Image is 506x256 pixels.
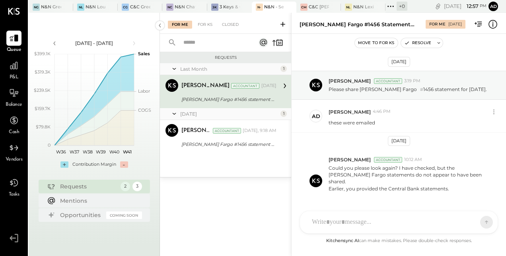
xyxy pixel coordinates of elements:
[404,157,422,163] span: 10:12 AM
[373,109,391,115] span: 4:46 PM
[72,161,116,168] div: Contribution Margin
[374,78,402,84] div: Accountant
[123,149,132,155] text: W41
[353,4,374,10] div: N&N Lexington, LLC
[397,2,407,11] div: + 0
[0,113,27,136] a: Cash
[213,128,241,134] div: Accountant
[434,2,442,10] div: copy link
[35,69,51,75] text: $319.3K
[180,66,278,72] div: Last Month
[34,87,51,93] text: $239.5K
[429,21,446,27] div: For Me
[329,109,371,115] span: [PERSON_NAME]
[329,86,487,93] p: Please share [PERSON_NAME] Fargo 1456 statement for [DATE].
[138,88,150,94] text: Labor
[243,128,276,134] div: [DATE], 9:18 AM
[33,4,40,11] div: NG
[0,175,27,198] a: Tasks
[488,2,498,11] button: ad
[388,136,410,146] div: [DATE]
[130,4,150,10] div: C&C Greenville Main, LLC
[181,140,274,148] div: [PERSON_NAME] Fargo #1456 statement for [DATE] & [DATE].
[0,58,27,81] a: P&L
[168,21,192,29] div: For Me
[220,4,240,10] div: 3 Keys & Company
[60,40,128,47] div: [DATE] - [DATE]
[164,55,287,60] div: Requests
[280,111,287,117] div: 1
[181,95,274,103] div: [PERSON_NAME] Fargo #1456 statement for [DATE].
[9,129,19,136] span: Cash
[374,157,402,163] div: Accountant
[132,182,142,191] div: 3
[355,38,398,48] button: Move to for ks
[6,101,22,109] span: Balance
[70,149,79,155] text: W37
[180,111,278,117] div: [DATE]
[256,4,263,11] div: N-
[122,4,129,11] div: CG
[96,149,106,155] text: W39
[329,165,491,206] p: Could you please look again? I have checked, but the [PERSON_NAME] Fargo statements do not appear...
[34,51,51,56] text: $399.1K
[7,47,21,54] span: Queue
[60,197,138,205] div: Mentions
[404,78,420,84] span: 3:19 PM
[300,21,415,28] div: [PERSON_NAME] Fargo #1456 statement for [DATE].
[309,4,329,10] div: C&C [PERSON_NAME] LLC
[175,4,195,10] div: N&N Chattanooga, LLC
[0,85,27,109] a: Balance
[138,51,150,56] text: Sales
[218,21,243,29] div: Closed
[181,82,230,90] div: [PERSON_NAME]
[86,4,106,10] div: N&N Louisville, LLC
[0,31,27,54] a: Queue
[138,107,151,113] text: COGS
[36,124,51,130] text: $79.8K
[60,211,102,219] div: Opportunities
[41,4,61,10] div: N&N Greenville, LLC
[60,161,68,168] div: +
[166,4,173,11] div: NC
[120,161,128,168] div: -
[388,57,410,67] div: [DATE]
[345,4,352,11] div: NL
[300,4,307,11] div: CM
[261,83,276,89] div: [DATE]
[48,142,51,148] text: 0
[10,74,19,81] span: P&L
[181,127,211,135] div: [PERSON_NAME]
[56,149,66,155] text: W36
[448,21,462,27] div: [DATE]
[401,38,434,48] button: Resolve
[280,66,287,72] div: 1
[82,149,92,155] text: W38
[329,78,371,84] span: [PERSON_NAME]
[264,4,284,10] div: N&N - Senoia & Corporate
[106,211,142,219] div: Coming Soon
[77,4,84,11] div: NL
[60,182,117,190] div: Requests
[444,2,487,10] div: [DATE]
[9,191,19,198] span: Tasks
[35,106,51,111] text: $159.7K
[463,2,479,10] span: 12 : 57
[329,185,491,192] div: Earlier, you provided the Central Bank statements.
[0,140,27,163] a: Vendors
[329,156,371,163] span: [PERSON_NAME]
[6,156,23,163] span: Vendors
[420,87,423,92] span: #
[231,83,259,89] div: Accountant
[121,182,130,191] div: 2
[329,119,375,126] p: these were emailed
[194,21,216,29] div: For KS
[312,112,320,120] div: ad
[480,3,487,9] span: pm
[211,4,218,11] div: 3K
[109,149,119,155] text: W40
